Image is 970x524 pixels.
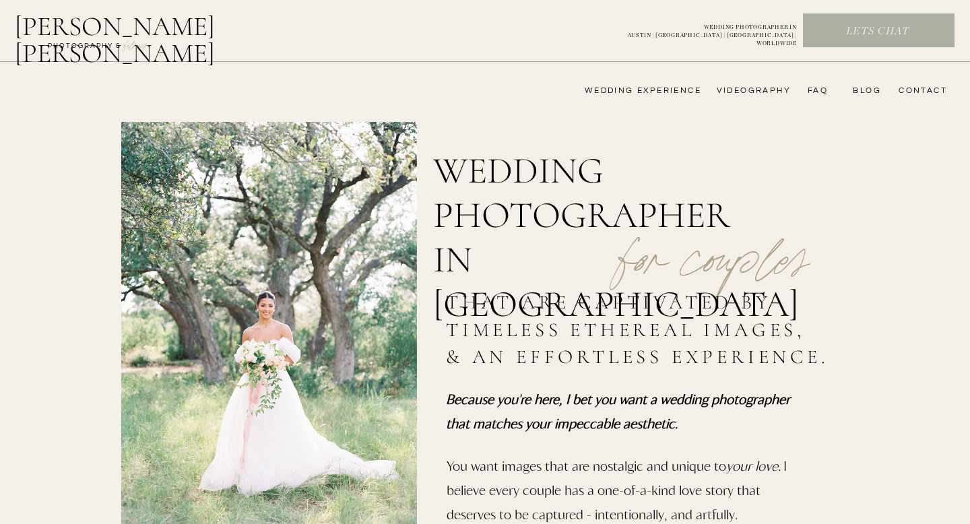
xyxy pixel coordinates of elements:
[848,86,881,96] a: bLog
[801,86,828,96] a: FAQ
[446,289,835,374] h2: that are captivated by timeless ethereal images, & an effortless experience.
[586,193,841,279] p: for couples
[15,13,285,45] a: [PERSON_NAME] [PERSON_NAME]
[446,391,790,431] i: Because you're here, I bet you want a wedding photographer that matches your impeccable aesthetic.
[713,86,791,96] a: videography
[606,24,797,38] a: WEDDING PHOTOGRAPHER INAUSTIN | [GEOGRAPHIC_DATA] | [GEOGRAPHIC_DATA] | WORLDWIDE
[895,86,947,96] a: CONTACT
[726,457,778,473] i: your love
[433,149,775,250] h1: wedding photographer in [GEOGRAPHIC_DATA]
[606,24,797,38] p: WEDDING PHOTOGRAPHER IN AUSTIN | [GEOGRAPHIC_DATA] | [GEOGRAPHIC_DATA] | WORLDWIDE
[40,41,129,57] a: photography &
[804,24,952,39] a: Lets chat
[566,86,701,96] a: wedding experience
[110,36,160,53] a: FILMs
